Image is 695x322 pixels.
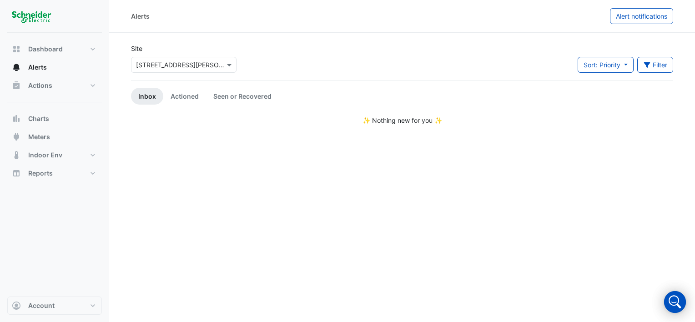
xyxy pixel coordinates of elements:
div: ✨ Nothing new for you ✨ [131,116,673,125]
span: Account [28,301,55,310]
span: Reports [28,169,53,178]
button: Meters [7,128,102,146]
span: Indoor Env [28,151,62,160]
app-icon: Actions [12,81,21,90]
button: Charts [7,110,102,128]
span: Meters [28,132,50,141]
img: Company Logo [11,7,52,25]
div: Open Intercom Messenger [664,291,686,313]
a: Seen or Recovered [206,88,279,105]
span: Charts [28,114,49,123]
label: Site [131,44,142,53]
span: Actions [28,81,52,90]
app-icon: Alerts [12,63,21,72]
span: Alert notifications [616,12,667,20]
app-icon: Reports [12,169,21,178]
button: Alert notifications [610,8,673,24]
button: Indoor Env [7,146,102,164]
button: Dashboard [7,40,102,58]
button: Account [7,297,102,315]
button: Alerts [7,58,102,76]
a: Actioned [163,88,206,105]
span: Sort: Priority [584,61,620,69]
div: Alerts [131,11,150,21]
button: Actions [7,76,102,95]
app-icon: Meters [12,132,21,141]
a: Inbox [131,88,163,105]
app-icon: Indoor Env [12,151,21,160]
button: Sort: Priority [578,57,634,73]
span: Dashboard [28,45,63,54]
button: Filter [637,57,674,73]
button: Reports [7,164,102,182]
app-icon: Dashboard [12,45,21,54]
span: Alerts [28,63,47,72]
app-icon: Charts [12,114,21,123]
